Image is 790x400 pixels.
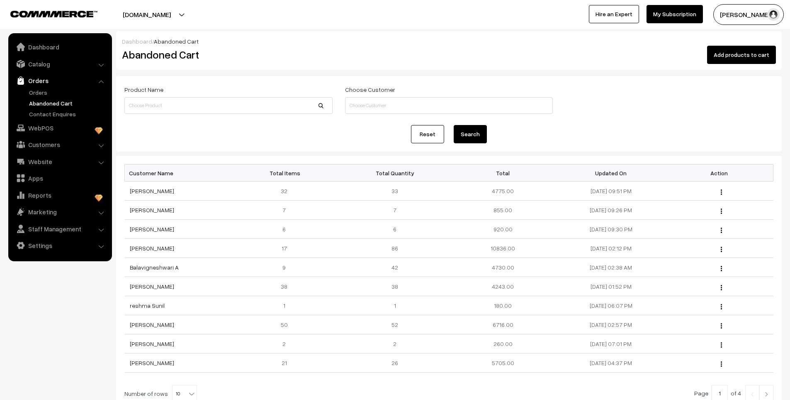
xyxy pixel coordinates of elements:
td: 855.00 [449,201,557,220]
td: [DATE] 02:38 AM [557,258,665,277]
button: Search [454,125,487,143]
a: Abandoned Cart [27,99,109,108]
input: Choose Customer [345,97,553,114]
th: Total Quantity [341,164,449,182]
td: 17 [233,239,341,258]
img: Menu [721,361,722,367]
td: 4730.00 [449,258,557,277]
img: COMMMERCE [10,11,97,17]
td: 7 [233,201,341,220]
td: [DATE] 09:30 PM [557,220,665,239]
a: Dashboard [122,38,152,45]
td: [DATE] 09:51 PM [557,182,665,201]
td: 260.00 [449,334,557,353]
td: 1 [233,296,341,315]
button: [PERSON_NAME] [713,4,784,25]
img: Menu [721,247,722,252]
td: 33 [341,182,449,201]
td: 38 [341,277,449,296]
span: Page [694,390,708,397]
img: Right [763,392,770,397]
a: Orders [10,73,109,88]
a: Hire an Expert [589,5,639,23]
td: 38 [233,277,341,296]
img: Menu [721,323,722,329]
td: 9 [233,258,341,277]
td: 6 [341,220,449,239]
a: [PERSON_NAME] [130,283,174,290]
span: Number of rows [124,389,168,398]
td: 6 [233,220,341,239]
td: 5705.00 [449,353,557,373]
td: [DATE] 02:12 PM [557,239,665,258]
a: [PERSON_NAME] [130,187,174,194]
img: Left [749,392,756,397]
a: Marketing [10,204,109,219]
td: [DATE] 09:26 PM [557,201,665,220]
h2: Abandoned Cart [122,48,332,61]
th: Updated On [557,164,665,182]
a: [PERSON_NAME] [130,245,174,252]
a: Customers [10,137,109,152]
a: reshma Sunil [130,302,165,309]
td: 26 [341,353,449,373]
a: Staff Management [10,221,109,236]
a: Dashboard [10,39,109,54]
a: Settings [10,238,109,253]
th: Total [449,164,557,182]
td: 4243.00 [449,277,557,296]
a: [PERSON_NAME] [130,359,174,366]
button: [DOMAIN_NAME] [94,4,200,25]
img: Menu [721,342,722,348]
a: [PERSON_NAME] [130,321,174,328]
a: [PERSON_NAME] [130,206,174,213]
td: [DATE] 07:01 PM [557,334,665,353]
button: Add products to cart [707,46,776,64]
td: [DATE] 04:37 PM [557,353,665,373]
a: Reset [411,125,444,143]
img: Menu [721,266,722,271]
a: Catalog [10,56,109,71]
td: [DATE] 01:52 PM [557,277,665,296]
td: [DATE] 02:57 PM [557,315,665,334]
td: 32 [233,182,341,201]
td: 42 [341,258,449,277]
img: Menu [721,209,722,214]
td: 2 [341,334,449,353]
th: Action [665,164,773,182]
th: Total Items [233,164,341,182]
a: COMMMERCE [10,8,83,18]
a: Contact Enquires [27,110,109,118]
a: [PERSON_NAME] [130,340,174,347]
a: My Subscription [647,5,703,23]
a: WebPOS [10,120,109,135]
td: 21 [233,353,341,373]
img: Menu [721,304,722,309]
div: / [122,37,776,46]
td: 7 [341,201,449,220]
th: Customer Name [125,164,233,182]
td: [DATE] 06:07 PM [557,296,665,315]
td: 4775.00 [449,182,557,201]
td: 180.00 [449,296,557,315]
td: 52 [341,315,449,334]
label: Choose Customer [345,85,395,94]
img: Menu [721,228,722,233]
td: 2 [233,334,341,353]
td: 86 [341,239,449,258]
a: Apps [10,171,109,186]
img: Menu [721,189,722,195]
span: Abandoned Cart [154,38,199,45]
a: [PERSON_NAME] [130,226,174,233]
a: Balavigneshwari A [130,264,179,271]
td: 920.00 [449,220,557,239]
td: 10836.00 [449,239,557,258]
a: Reports [10,188,109,203]
a: Orders [27,88,109,97]
img: user [767,8,780,21]
label: Product Name [124,85,163,94]
td: 50 [233,315,341,334]
input: Choose Product [124,97,333,114]
td: 1 [341,296,449,315]
td: 6716.00 [449,315,557,334]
